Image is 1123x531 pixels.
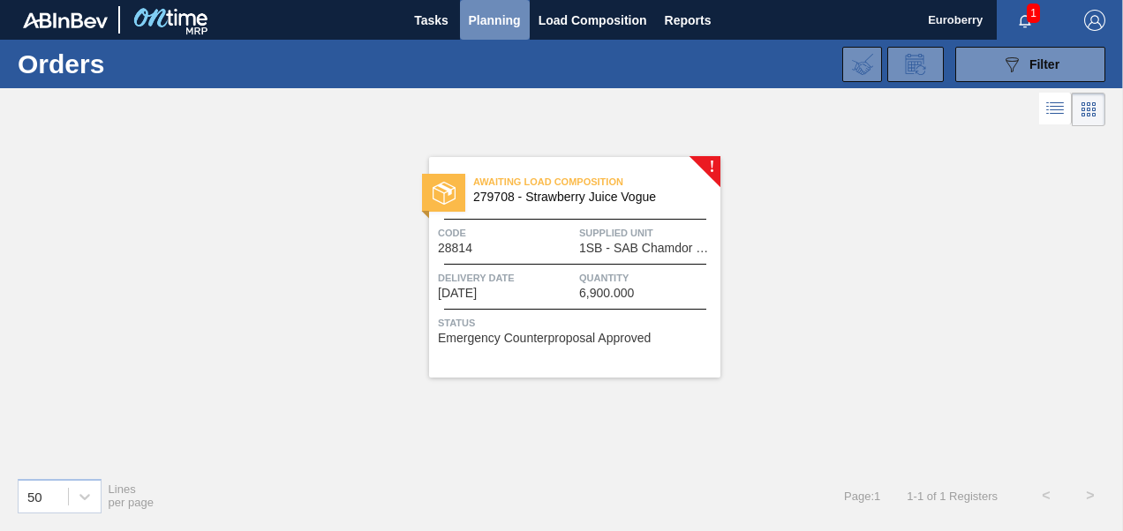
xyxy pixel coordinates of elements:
span: Awaiting Load Composition [473,173,720,191]
span: Quantity [579,269,716,287]
span: Delivery Date [438,269,575,287]
img: status [433,182,456,205]
span: Page : 1 [844,490,880,503]
span: 1 - 1 of 1 Registers [907,490,998,503]
button: Filter [955,47,1105,82]
div: Import Order Negotiation [842,47,882,82]
button: Notifications [997,8,1053,33]
h1: Orders [18,54,261,74]
a: !statusAwaiting Load Composition279708 - Strawberry Juice VogueCode28814Supplied Unit1SB - SAB Ch... [403,157,720,378]
span: Planning [469,10,521,31]
span: Lines per page [109,482,155,509]
img: Logout [1084,10,1105,31]
span: 1SB - SAB Chamdor Brewery [579,242,716,255]
span: 6,900.000 [579,287,634,300]
span: Load Composition [539,10,647,31]
span: 09/26/2025 [438,287,477,300]
div: 50 [27,489,42,504]
span: Filter [1029,57,1059,71]
span: 1 [1027,4,1040,23]
span: Reports [665,10,712,31]
div: Card Vision [1072,93,1105,126]
span: 279708 - Strawberry Juice Vogue [473,191,706,204]
span: Status [438,314,716,332]
span: Supplied Unit [579,224,716,242]
button: < [1024,474,1068,518]
div: List Vision [1039,93,1072,126]
img: TNhmsLtSVTkK8tSr43FrP2fwEKptu5GPRR3wAAAABJRU5ErkJggg== [23,12,108,28]
button: > [1068,474,1112,518]
span: 28814 [438,242,472,255]
span: Tasks [412,10,451,31]
span: Code [438,224,575,242]
span: Emergency Counterproposal Approved [438,332,651,345]
div: Order Review Request [887,47,944,82]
